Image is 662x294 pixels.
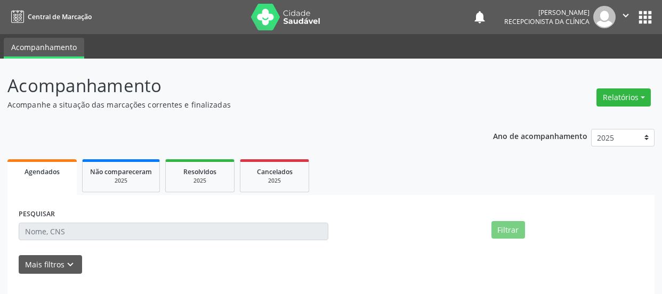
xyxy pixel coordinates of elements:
div: 2025 [248,177,301,185]
button:  [616,6,636,28]
button: Filtrar [491,221,525,239]
p: Acompanhamento [7,72,461,99]
button: Mais filtroskeyboard_arrow_down [19,255,82,274]
div: 2025 [173,177,227,185]
a: Acompanhamento [4,38,84,59]
i:  [620,10,632,21]
i: keyboard_arrow_down [64,259,76,271]
label: PESQUISAR [19,206,55,223]
input: Nome, CNS [19,223,328,241]
span: Central de Marcação [28,12,92,21]
span: Recepcionista da clínica [504,17,590,26]
p: Acompanhe a situação das marcações correntes e finalizadas [7,99,461,110]
span: Resolvidos [183,167,216,176]
div: [PERSON_NAME] [504,8,590,17]
button: notifications [472,10,487,24]
img: img [593,6,616,28]
p: Ano de acompanhamento [493,129,587,142]
button: apps [636,8,655,27]
span: Cancelados [257,167,293,176]
span: Agendados [25,167,60,176]
a: Central de Marcação [7,8,92,26]
div: 2025 [90,177,152,185]
span: Não compareceram [90,167,152,176]
button: Relatórios [596,88,651,107]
